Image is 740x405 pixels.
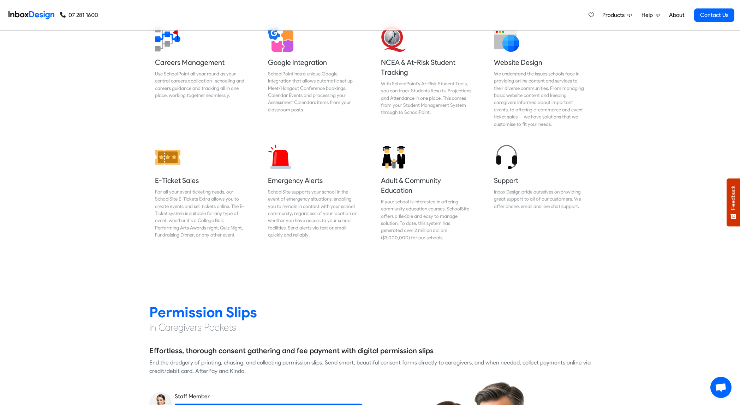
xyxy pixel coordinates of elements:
div: Use SchoolPoint all year round as your central careers application- schooling and careers guidanc... [155,70,246,99]
h4: in Caregivers Pockets [149,321,591,334]
a: Support Inbox Design pride ourselves on providing great support to all of our customers. We offer... [488,139,591,247]
div: SchoolPoint has a unique Google Integration that allows automatic set up Meet/Hangout Conference ... [268,70,359,113]
a: Products [599,8,635,22]
img: 2022_01_12_icon_headset.svg [494,145,519,170]
div: If your school is interested in offering community education courses, SchoolSite offers a flexibl... [381,198,472,241]
img: 2022_01_13_icon_career_management.svg [155,26,180,52]
div: Open chat [710,377,732,398]
img: 2022_01_13_icon_nzqa.svg [381,26,406,52]
a: Google Integration SchoolPoint has a unique Google Integration that allows automatic set up Meet/... [262,21,365,133]
h5: E-Ticket Sales [155,176,246,185]
a: Careers Management Use SchoolPoint all year round as your central careers application- schooling ... [149,21,252,133]
div: We understand the issues schools face in providing online content and services to their diverse c... [494,70,585,128]
a: About [667,8,686,22]
div: Staff Member [175,392,365,401]
a: 07 281 1600 [60,11,98,19]
button: Feedback - Show survey [727,178,740,226]
h5: Emergency Alerts [268,176,359,185]
a: E-Ticket Sales For all your event ticketing needs, our SchoolSite E-Tickets Extra allows you to c... [149,139,252,247]
div: With SchoolPoint's At-Risk Student Tools, you can track Students Results, Projections and Attenda... [381,80,472,116]
img: 2022_01_12_icon_adult_education.svg [381,145,406,170]
h5: Effortless, thorough consent gathering and fee payment with digital permission slips [149,345,434,356]
img: 2022_01_13_icon_google_integration.svg [268,26,293,52]
h5: Careers Management [155,57,246,67]
h5: Google Integration [268,57,359,67]
span: Help [641,11,656,19]
a: Website Design We understand the issues schools face in providing online content and services to ... [488,21,591,133]
a: Adult & Community Education If your school is interested in offering community education courses,... [375,139,478,247]
img: 2022_01_12_icon_siren.svg [268,145,293,170]
div: SchoolSite supports your school in the event of emergency situations, enabling you to remain in c... [268,188,359,239]
span: Feedback [730,185,736,210]
div: Inbox Design pride ourselves on providing great support to all of our customers. We offer phone, ... [494,188,585,210]
h5: NCEA & At-Risk Student Tracking [381,57,472,77]
div: End the drudgery of printing, chasing, and collecting permission slips. Send smart, beautiful con... [149,358,591,375]
img: 2022_01_12_icon_website.svg [494,26,519,52]
h5: Adult & Community Education [381,176,472,195]
a: Help [639,8,663,22]
h2: Permission Slips [149,303,591,321]
span: Products [602,11,627,19]
a: Contact Us [694,8,734,22]
img: 2022_01_12_icon_ticket.svg [155,145,180,170]
a: NCEA & At-Risk Student Tracking With SchoolPoint's At-Risk Student Tools, you can track Students ... [375,21,478,133]
h5: Website Design [494,57,585,67]
a: Emergency Alerts SchoolSite supports your school in the event of emergency situations, enabling y... [262,139,365,247]
div: For all your event ticketing needs, our SchoolSite E-Tickets Extra allows you to create events an... [155,188,246,239]
h5: Support [494,176,585,185]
